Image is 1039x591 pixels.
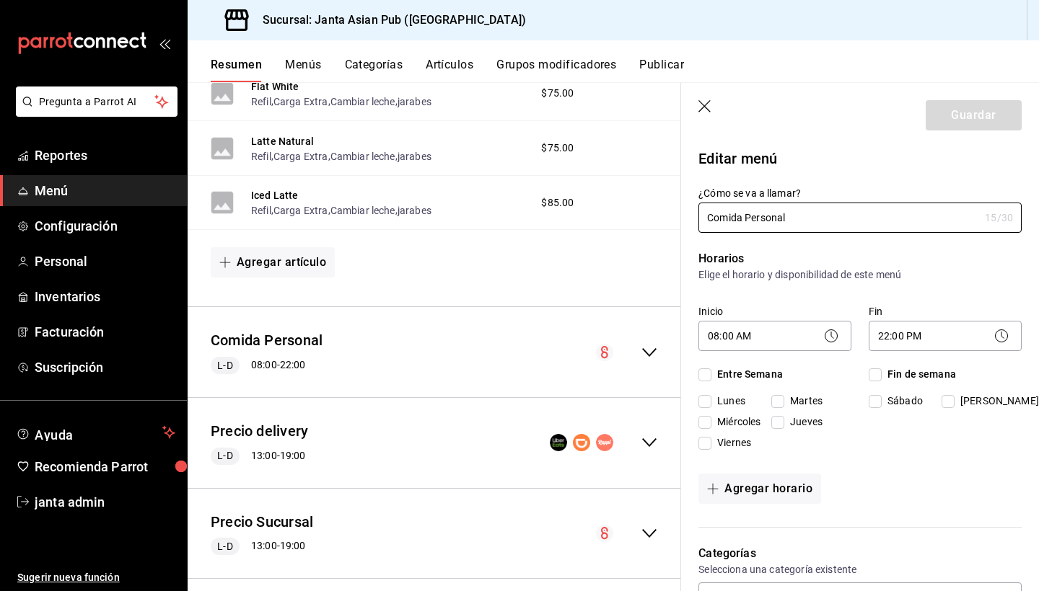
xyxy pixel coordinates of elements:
[188,319,681,386] div: collapse-menu-row
[882,367,956,382] span: Fin de semana
[17,570,175,585] span: Sugerir nueva función
[330,149,395,164] button: Cambiar leche
[251,203,271,218] button: Refil
[211,512,313,533] button: Precio Sucursal
[541,86,574,101] span: $75.00
[251,188,299,203] button: Iced Latte
[251,134,314,148] button: Latte Natural
[251,94,271,109] button: Refil
[698,474,821,504] button: Agregar horario
[955,394,1039,409] span: [PERSON_NAME]
[285,58,321,82] button: Menús
[639,58,684,82] button: Publicar
[698,148,1022,169] p: Editar menú
[211,448,238,463] span: L-D
[35,424,157,441] span: Ayuda
[698,545,1022,562] p: Categorías
[698,321,851,351] div: 08:00 AM
[16,86,177,117] button: Pregunta a Parrot AI
[330,94,395,109] button: Cambiar leche
[698,306,851,316] label: Inicio
[273,203,328,218] button: Carga Extra
[211,421,308,442] button: Precio delivery
[698,267,1022,282] p: Elige el horario y disponibilidad de este menú
[273,149,328,164] button: Carga Extra
[711,414,760,430] span: Miércoles
[345,58,403,82] button: Categorías
[188,409,681,476] div: collapse-menu-row
[251,148,431,164] div: , , ,
[398,149,431,164] button: jarabes
[882,394,923,409] span: Sábado
[869,306,1022,316] label: Fin
[211,58,1039,82] div: navigation tabs
[541,195,574,210] span: $85.00
[426,58,473,82] button: Artículos
[398,94,431,109] button: jarabes
[398,203,431,218] button: jarabes
[711,394,745,409] span: Lunes
[330,203,395,218] button: Cambiar leche
[35,357,175,377] span: Suscripción
[35,322,175,342] span: Facturación
[251,94,431,109] div: , , ,
[698,188,1022,198] label: ¿Cómo se va a llamar?
[985,210,1013,225] div: 15 /30
[188,500,681,567] div: collapse-menu-row
[211,539,238,554] span: L-D
[35,181,175,200] span: Menú
[541,141,574,156] span: $75.00
[35,492,175,512] span: janta admin
[698,250,1022,267] p: Horarios
[10,105,177,120] a: Pregunta a Parrot AI
[211,58,262,82] button: Resumen
[35,146,175,165] span: Reportes
[211,247,335,277] button: Agregar artículo
[211,448,308,465] div: 13:00 - 19:00
[211,357,323,374] div: 08:00 - 22:00
[711,435,751,450] span: Viernes
[784,414,823,430] span: Jueves
[711,367,783,382] span: Entre Semana
[39,94,155,110] span: Pregunta a Parrot AI
[35,287,175,306] span: Inventarios
[35,457,175,476] span: Recomienda Parrot
[496,58,616,82] button: Grupos modificadores
[251,203,431,218] div: , , ,
[35,252,175,271] span: Personal
[211,538,313,555] div: 13:00 - 19:00
[211,358,238,373] span: L-D
[273,94,328,109] button: Carga Extra
[784,394,823,409] span: Martes
[251,12,526,29] h3: Sucursal: Janta Asian Pub ([GEOGRAPHIC_DATA])
[698,562,1022,577] p: Selecciona una categoría existente
[869,321,1022,351] div: 22:00 PM
[211,330,323,351] button: Comida Personal
[159,37,170,49] button: open_drawer_menu
[35,216,175,236] span: Configuración
[251,79,299,94] button: Flat White
[251,149,271,164] button: Refil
